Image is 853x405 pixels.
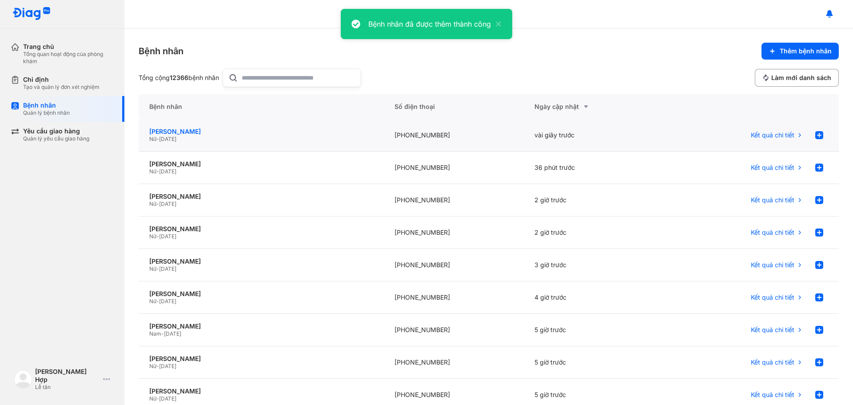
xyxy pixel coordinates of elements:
div: Tạo và quản lý đơn xét nghiệm [23,84,100,91]
div: [PERSON_NAME] [149,355,373,363]
div: [PHONE_NUMBER] [384,281,524,314]
span: Nữ [149,395,156,402]
div: [PERSON_NAME] [149,387,373,395]
span: - [156,265,159,272]
div: Số điện thoại [384,94,524,119]
div: 3 giờ trước [524,249,664,281]
span: Nam [149,330,161,337]
div: Lễ tân [35,384,100,391]
span: - [156,136,159,142]
div: Bệnh nhân đã được thêm thành công [368,19,491,29]
span: Làm mới danh sách [771,74,831,82]
span: Nữ [149,233,156,240]
div: 5 giờ trước [524,314,664,346]
span: - [156,395,159,402]
div: [PHONE_NUMBER] [384,217,524,249]
span: Kết quả chi tiết [751,261,794,269]
button: Làm mới danh sách [755,69,839,87]
div: Yêu cầu giao hàng [23,127,89,135]
span: - [156,200,159,207]
div: [PHONE_NUMBER] [384,314,524,346]
button: Thêm bệnh nhân [761,43,839,60]
span: Kết quả chi tiết [751,293,794,301]
div: Bệnh nhân [139,94,384,119]
div: [PERSON_NAME] [149,322,373,330]
div: [PERSON_NAME] Hợp [35,368,100,384]
span: [DATE] [159,168,176,175]
span: - [156,363,159,369]
img: logo [12,7,51,21]
div: Quản lý yêu cầu giao hàng [23,135,89,142]
div: Trang chủ [23,43,114,51]
span: - [161,330,164,337]
span: [DATE] [159,298,176,305]
div: 2 giờ trước [524,217,664,249]
div: [PHONE_NUMBER] [384,249,524,281]
div: Ngày cập nhật [534,101,653,112]
span: [DATE] [159,265,176,272]
span: Nữ [149,200,156,207]
span: [DATE] [159,395,176,402]
div: [PERSON_NAME] [149,290,373,298]
span: Nữ [149,136,156,142]
div: [PHONE_NUMBER] [384,119,524,152]
div: [PHONE_NUMBER] [384,346,524,379]
span: Kết quả chi tiết [751,196,794,204]
div: 5 giờ trước [524,346,664,379]
div: [PHONE_NUMBER] [384,152,524,184]
span: [DATE] [159,233,176,240]
div: Bệnh nhân [139,45,183,57]
span: [DATE] [164,330,181,337]
span: Kết quả chi tiết [751,164,794,172]
div: [PERSON_NAME] [149,192,373,200]
span: Kết quả chi tiết [751,391,794,399]
div: vài giây trước [524,119,664,152]
span: Nữ [149,168,156,175]
div: 2 giờ trước [524,184,664,217]
span: 12366 [170,74,188,81]
div: Bệnh nhân [23,101,70,109]
div: [PERSON_NAME] [149,257,373,265]
div: [PERSON_NAME] [149,128,373,136]
div: Chỉ định [23,76,100,84]
span: Nữ [149,265,156,272]
div: [PHONE_NUMBER] [384,184,524,217]
span: [DATE] [159,136,176,142]
div: Tổng cộng bệnh nhân [139,74,219,82]
div: Tổng quan hoạt động của phòng khám [23,51,114,65]
span: Thêm bệnh nhân [780,47,832,55]
span: Kết quả chi tiết [751,358,794,366]
div: 4 giờ trước [524,281,664,314]
img: logo [14,370,32,388]
div: 36 phút trước [524,152,664,184]
button: close [491,19,502,29]
span: - [156,298,159,305]
span: - [156,168,159,175]
span: Kết quả chi tiết [751,326,794,334]
span: - [156,233,159,240]
span: Nữ [149,298,156,305]
span: Kết quả chi tiết [751,131,794,139]
div: [PERSON_NAME] [149,160,373,168]
div: Quản lý bệnh nhân [23,109,70,116]
span: [DATE] [159,363,176,369]
div: [PERSON_NAME] [149,225,373,233]
span: [DATE] [159,200,176,207]
span: Kết quả chi tiết [751,229,794,237]
span: Nữ [149,363,156,369]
